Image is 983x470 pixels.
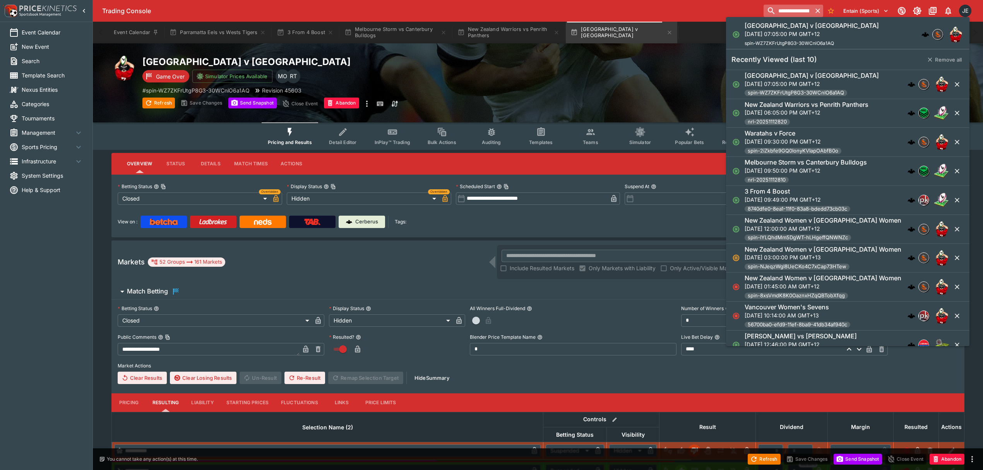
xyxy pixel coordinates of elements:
[745,101,868,109] h6: New Zealand Warriors vs Penrith Panthers
[918,137,929,148] div: sportingsolutions
[228,154,274,173] button: Match Times
[268,139,312,145] span: Pricing and Results
[908,341,915,349] img: logo-cerberus.svg
[745,22,879,30] h6: [GEOGRAPHIC_DATA] v [GEOGRAPHIC_DATA]
[745,158,867,166] h6: Melbourne Storm vs Canterbury Bulldogs
[329,139,356,145] span: Detail Editor
[834,454,882,465] button: Send Snapshot
[675,444,687,457] button: Win
[284,372,325,384] span: Re-Result
[934,308,949,324] img: rugby_union.png
[919,224,929,234] img: sportingsolutions.jpeg
[670,264,740,272] span: Only Active/Visible Markets
[748,454,780,465] button: Refresh
[161,184,166,189] button: Copy To Clipboard
[111,284,804,299] button: Match Betting
[625,183,649,190] p: Suspend At
[375,139,410,145] span: InPlay™ Trading
[948,27,963,42] img: rugby_union.png
[745,176,789,184] span: nrl-20251112810
[121,154,158,173] button: Overview
[681,334,713,340] p: Live Bet Delay
[329,305,364,312] p: Display Status
[158,154,193,173] button: Status
[745,89,847,97] span: spin-WZ7ZKFrUtgP8G3-30WCnlO6a1AQ
[745,80,879,88] p: [DATE] 07:05:00 PM GMT+12
[732,81,740,88] svg: Open
[745,187,790,196] h6: 3 From 4 Boost
[745,245,901,254] h6: New Zealand Women v [GEOGRAPHIC_DATA] Women
[589,264,656,272] span: Only Markets with Liability
[919,166,929,176] img: nrl.png
[918,224,929,235] div: sportingsolutions
[543,412,659,427] th: Controls
[939,412,964,442] th: Actions
[118,334,156,340] p: Public Comments
[150,219,178,225] img: Betcha
[714,444,727,457] button: Push
[745,311,850,319] p: [DATE] 10:14:00 AM GMT+13
[745,253,901,261] p: [DATE] 03:00:00 PM GMT+13
[732,196,740,204] svg: Open
[470,334,536,340] p: Blender Price Template Name
[934,221,949,237] img: rugby_union.png
[919,137,929,147] img: sportingsolutions.jpeg
[662,444,674,457] button: Not Set
[745,321,850,329] span: 56700ba0-efd9-11ef-8ba9-41db34af940c
[165,22,271,43] button: Parramatta Eels vs Wests Tigers
[482,139,501,145] span: Auditing
[934,337,949,353] img: tennis.png
[629,139,651,145] span: Simulator
[185,393,220,412] button: Liability
[118,216,137,228] label: View on :
[537,334,543,340] button: Blender Price Template Name
[304,219,320,225] img: TabNZ
[118,314,312,327] div: Closed
[109,22,163,43] button: Event Calendar
[732,254,740,262] svg: Suspended
[918,195,929,206] div: pricekinetics
[910,4,924,18] button: Toggle light/dark mode
[610,415,620,425] button: Bulk edit
[22,157,74,165] span: Infrastructure
[329,314,453,327] div: Hidden
[745,292,848,300] span: spin-8xsVmdK8K0OaznxHZqQBTobXfqg
[908,196,915,204] div: cerberus
[366,306,371,311] button: Display Status
[287,192,439,205] div: Hidden
[324,98,359,108] button: Abandon
[908,341,915,349] div: cerberus
[918,166,929,177] div: nrl
[356,334,361,340] button: Resulted?
[919,108,929,118] img: nrl.png
[228,98,277,108] button: Send Snapshot
[276,69,289,83] div: Matthew Oliver
[529,139,553,145] span: Templates
[918,79,929,90] div: sportingsolutions
[732,31,740,38] svg: Open
[934,279,949,295] img: rugby_union.png
[921,31,929,38] div: cerberus
[470,305,525,312] p: All Winners Full-Dividend
[941,4,955,18] button: Notifications
[22,129,74,137] span: Management
[118,257,145,266] h5: Markets
[908,283,915,291] div: cerberus
[745,340,857,348] p: [DATE] 12:46:00 PM GMT+12
[324,184,329,189] button: Display StatusCopy To Clipboard
[22,172,83,180] span: System Settings
[745,196,850,204] p: [DATE] 09:49:00 PM GMT+12
[527,306,532,311] button: All Winners Full-Dividend
[968,455,977,464] button: more
[908,167,915,175] div: cerberus
[675,139,704,145] span: Popular Bets
[731,55,817,64] h5: Recently Viewed (last 10)
[745,147,841,155] span: spin-2iZkbfe9GQ0lonyKVIapOAbfB0o
[908,109,915,117] img: logo-cerberus.svg
[745,129,795,137] h6: Waratahs v Force
[908,196,915,204] img: logo-cerberus.svg
[609,444,644,457] div: Hidden
[118,183,152,190] p: Betting Status
[19,5,77,11] img: PriceKinetics
[745,332,857,340] h6: [PERSON_NAME] vs [PERSON_NAME]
